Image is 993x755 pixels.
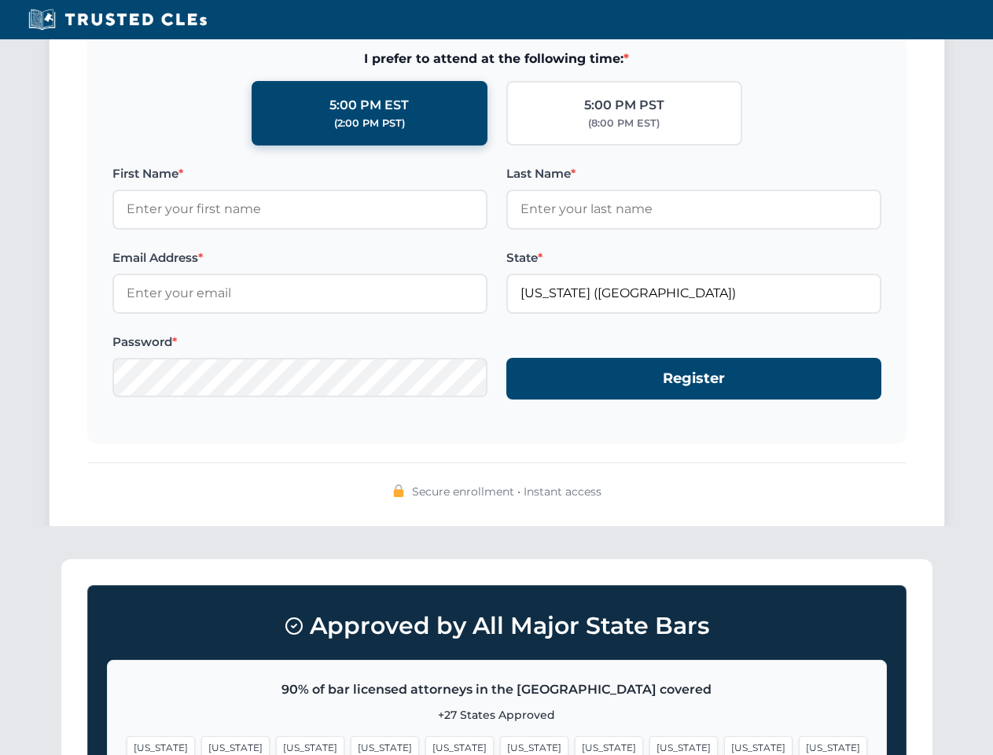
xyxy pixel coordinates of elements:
[392,484,405,497] img: 🔒
[329,95,409,116] div: 5:00 PM EST
[112,190,487,229] input: Enter your first name
[112,164,487,183] label: First Name
[412,483,601,500] span: Secure enrollment • Instant access
[506,190,881,229] input: Enter your last name
[506,358,881,400] button: Register
[506,249,881,267] label: State
[112,49,881,69] span: I prefer to attend at the following time:
[584,95,664,116] div: 5:00 PM PST
[112,249,487,267] label: Email Address
[112,333,487,352] label: Password
[24,8,211,31] img: Trusted CLEs
[107,605,887,647] h3: Approved by All Major State Bars
[588,116,660,131] div: (8:00 PM EST)
[334,116,405,131] div: (2:00 PM PST)
[506,164,881,183] label: Last Name
[127,706,867,724] p: +27 States Approved
[127,679,867,700] p: 90% of bar licensed attorneys in the [GEOGRAPHIC_DATA] covered
[506,274,881,313] input: Florida (FL)
[112,274,487,313] input: Enter your email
